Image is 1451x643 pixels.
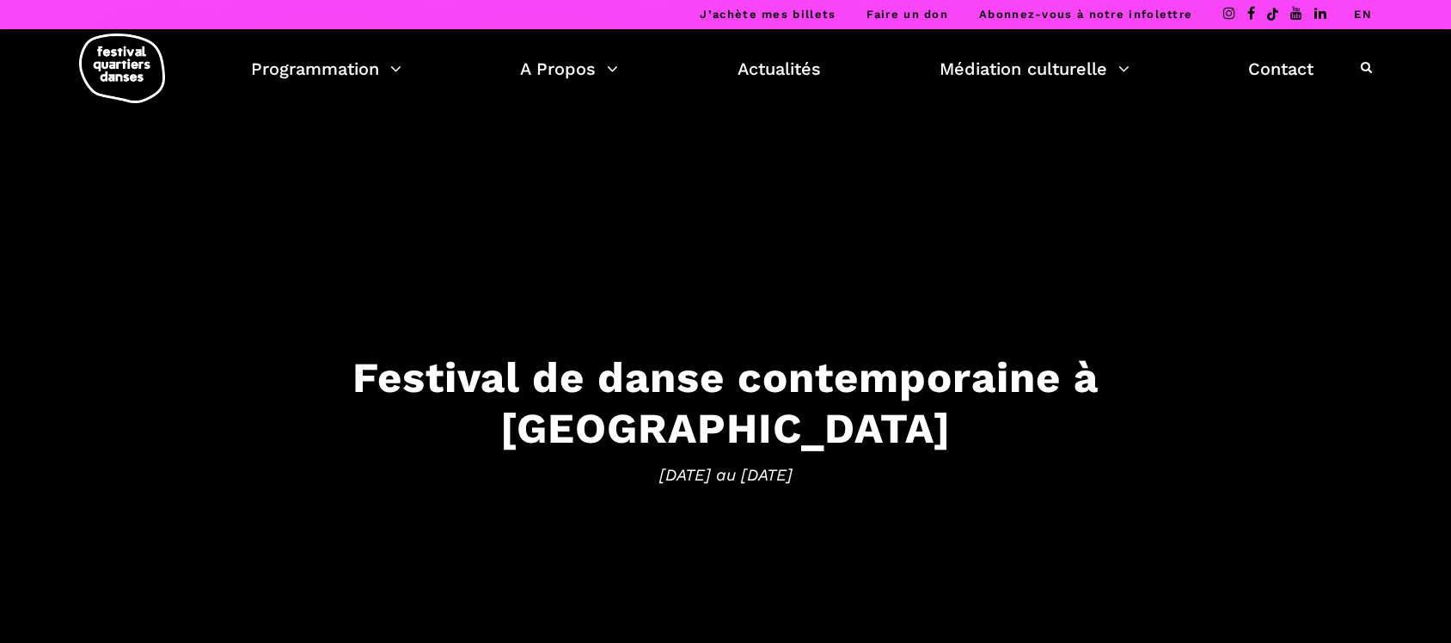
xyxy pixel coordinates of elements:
a: EN [1354,8,1372,21]
a: Programmation [251,54,401,83]
a: A Propos [520,54,618,83]
a: Médiation culturelle [940,54,1130,83]
a: J’achète mes billets [700,8,836,21]
span: [DATE] au [DATE] [193,462,1258,487]
a: Abonnez-vous à notre infolettre [979,8,1192,21]
h3: Festival de danse contemporaine à [GEOGRAPHIC_DATA] [193,352,1258,454]
a: Faire un don [866,8,948,21]
a: Contact [1248,54,1313,83]
img: logo-fqd-med [79,34,165,103]
a: Actualités [738,54,821,83]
